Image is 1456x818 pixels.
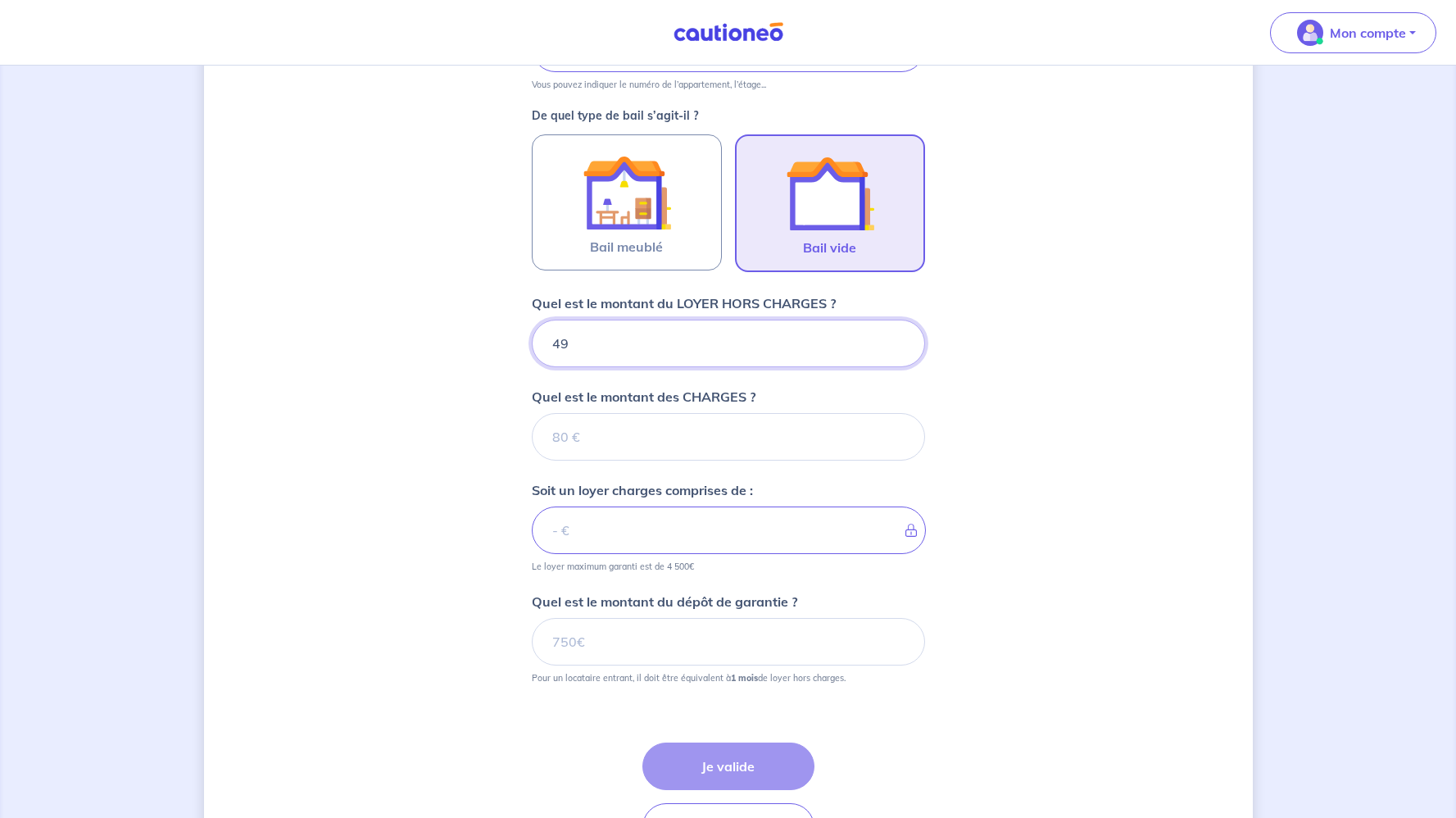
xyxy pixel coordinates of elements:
strong: 1 mois [731,672,758,684]
img: Cautioneo [667,22,790,43]
p: Vous pouvez indiquer le numéro de l’appartement, l’étage... [532,79,766,90]
p: Soit un loyer charges comprises de : [532,480,753,500]
img: illu_empty_lease.svg [786,149,874,238]
span: Bail vide [803,238,856,257]
p: Mon compte [1330,23,1406,43]
p: De quel type de bail s’agit-il ? [532,110,925,121]
input: 750€ [532,320,925,367]
input: 750€ [532,618,925,666]
button: illu_account_valid_menu.svgMon compte [1270,12,1436,53]
img: illu_furnished_lease.svg [583,148,671,237]
input: - € [532,507,926,554]
p: Quel est le montant du LOYER HORS CHARGES ? [532,293,836,313]
p: Le loyer maximum garanti est de 4 500€ [532,561,694,572]
input: 80 € [532,413,925,461]
span: Bail meublé [590,237,663,257]
img: illu_account_valid_menu.svg [1297,20,1323,46]
p: Pour un locataire entrant, il doit être équivalent à de loyer hors charges. [532,672,846,684]
p: Quel est le montant des CHARGES ? [532,387,755,407]
p: Quel est le montant du dépôt de garantie ? [532,592,797,611]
